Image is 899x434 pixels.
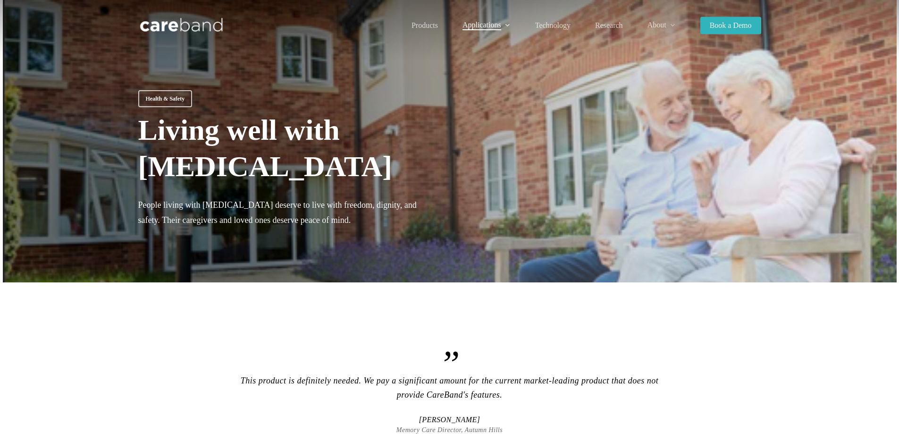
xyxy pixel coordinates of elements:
span: Book a Demo [710,21,752,29]
a: About [647,21,676,29]
span: Research [595,21,623,29]
span: ” [226,345,673,383]
a: Applications [462,21,511,29]
a: Health & Safety [138,90,193,107]
span: [PERSON_NAME] [396,415,503,425]
p: People living with [MEDICAL_DATA] deserve to live with freedom, dignity, and safety. Their caregi... [138,197,440,240]
p: This product is definitely needed. We pay a significant amount for the current market-leading pro... [226,345,673,415]
span: Health & Safety [146,94,185,103]
span: Applications [462,21,501,29]
a: Technology [535,22,571,29]
a: Book a Demo [700,22,761,29]
span: Products [412,21,438,29]
span: About [647,21,666,29]
span: Technology [535,21,571,29]
a: Research [595,22,623,29]
a: Products [412,22,438,29]
span: Living well with [MEDICAL_DATA] [138,114,392,182]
